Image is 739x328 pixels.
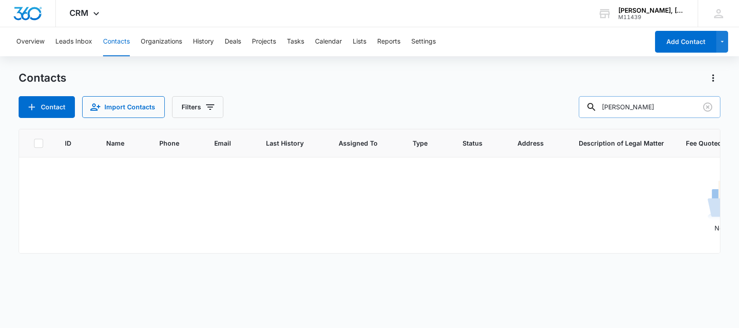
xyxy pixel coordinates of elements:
h1: Contacts [19,71,66,85]
button: Leads Inbox [55,27,92,56]
div: account id [618,14,685,20]
span: Address [517,138,544,148]
button: Filters [172,96,223,118]
div: account name [618,7,685,14]
span: Fee Quoted [686,138,722,148]
button: Calendar [315,27,342,56]
button: Reports [377,27,400,56]
span: Type [413,138,428,148]
button: Tasks [287,27,304,56]
button: Overview [16,27,44,56]
button: Clear [700,100,715,114]
button: Import Contacts [82,96,165,118]
button: Projects [252,27,276,56]
button: Settings [411,27,436,56]
span: Phone [159,138,179,148]
button: Deals [225,27,241,56]
span: Assigned To [339,138,378,148]
button: Organizations [141,27,182,56]
span: Email [214,138,231,148]
span: ID [65,138,71,148]
button: Contacts [103,27,130,56]
button: Lists [353,27,366,56]
button: Add Contact [19,96,75,118]
button: History [193,27,214,56]
span: CRM [69,8,89,18]
span: Last History [266,138,304,148]
input: Search Contacts [579,96,720,118]
button: Add Contact [655,31,716,53]
span: Description of Legal Matter [579,138,664,148]
button: Actions [706,71,720,85]
span: Status [463,138,483,148]
span: Name [106,138,124,148]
